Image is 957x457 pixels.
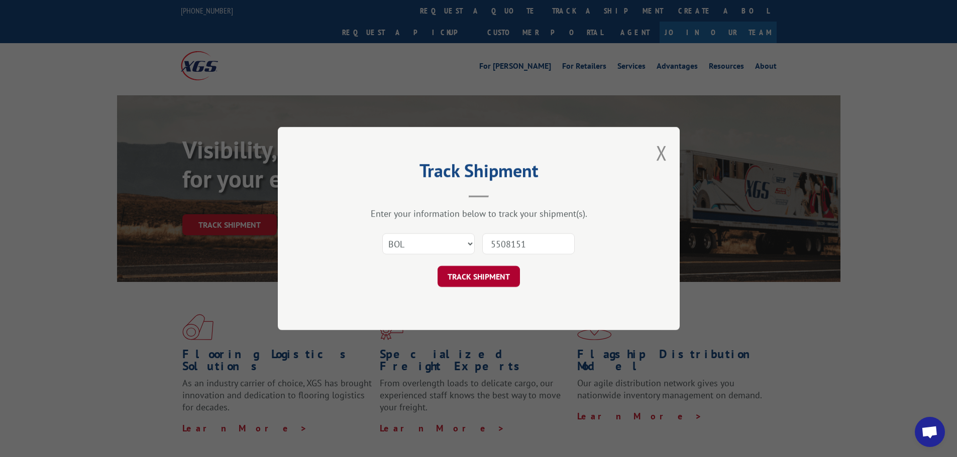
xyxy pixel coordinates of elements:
[656,139,667,166] button: Close modal
[328,208,629,219] div: Enter your information below to track your shipment(s).
[482,233,575,254] input: Number(s)
[328,164,629,183] h2: Track Shipment
[915,417,945,447] div: Open chat
[438,266,520,287] button: TRACK SHIPMENT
